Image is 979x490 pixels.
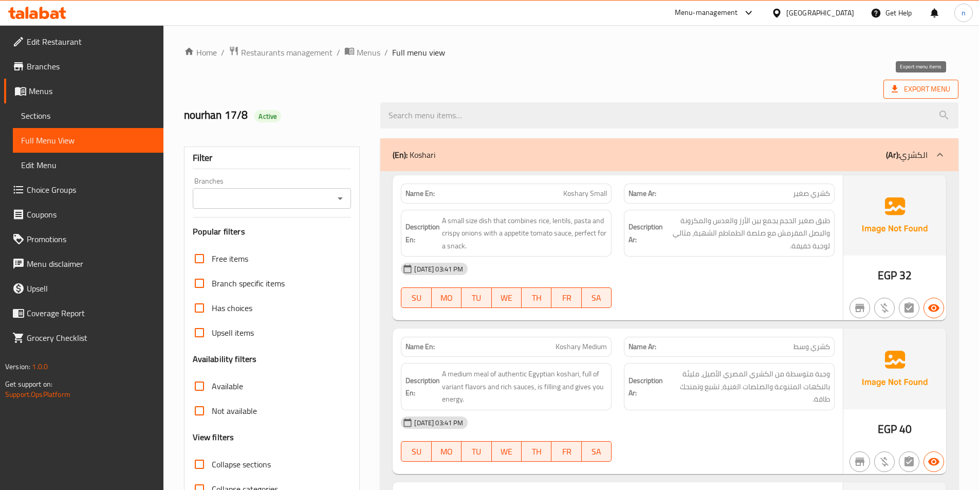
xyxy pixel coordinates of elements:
div: (En): Koshari(Ar):الكشري [380,138,958,171]
a: Edit Menu [13,153,163,177]
span: كشري صغیر [793,188,830,199]
p: الكشري [886,149,928,161]
b: (Ar): [886,147,900,162]
span: Restaurants management [241,46,333,59]
span: SU [405,291,427,305]
span: Grocery Checklist [27,332,155,344]
span: EGP [878,419,897,439]
p: Koshari [393,149,435,161]
a: Upsell [4,276,163,301]
span: MO [436,291,457,305]
span: Edit Restaurant [27,35,155,48]
span: Collapse sections [212,458,271,470]
strong: Description En: [405,221,440,246]
span: Not available [212,405,257,417]
span: Menu disclaimer [27,258,155,270]
button: Open [333,191,347,206]
a: Full Menu View [13,128,163,153]
span: Version: [5,360,30,373]
input: search [380,102,958,129]
span: Menus [357,46,380,59]
div: Filter [193,147,352,169]
a: Home [184,46,217,59]
span: Branch specific items [212,277,285,289]
button: Not has choices [899,298,919,318]
a: Coverage Report [4,301,163,325]
button: Purchased item [874,298,895,318]
h2: nourhan 17/8 [184,107,368,123]
span: 1.0.0 [32,360,48,373]
span: كشري وسط [793,341,830,352]
span: A small size dish that combines rice, lentils, pasta and crispy onions with a appetite tomato sau... [442,214,607,252]
button: TU [461,287,491,308]
span: EGP [878,265,897,285]
span: TH [526,444,547,459]
span: FR [556,291,577,305]
button: MO [432,441,461,462]
span: [DATE] 03:41 PM [410,418,467,428]
b: (En): [393,147,408,162]
strong: Description Ar: [629,221,663,246]
button: TH [522,441,551,462]
h3: View filters [193,431,234,443]
a: Menus [4,79,163,103]
span: TU [466,444,487,459]
button: Not branch specific item [849,298,870,318]
a: Sections [13,103,163,128]
a: Choice Groups [4,177,163,202]
span: SA [586,291,607,305]
button: SU [401,287,431,308]
span: وجبة متوسطة من الكشري المصري الأصيل، مليئة بالنكهات المتنوعة والصلصات الغنية، تشبع وتمنحك طاقة. [665,368,830,406]
a: Branches [4,54,163,79]
span: Koshary Small [563,188,607,199]
a: Grocery Checklist [4,325,163,350]
button: Purchased item [874,451,895,472]
a: Menu disclaimer [4,251,163,276]
span: FR [556,444,577,459]
strong: Description En: [405,374,440,400]
div: Active [254,110,281,122]
img: Ae5nvW7+0k+MAAAAAElFTkSuQmCC [843,175,946,256]
span: 32 [899,265,912,285]
a: Restaurants management [229,46,333,59]
span: Menus [29,85,155,97]
span: [DATE] 03:41 PM [410,264,467,274]
strong: Description Ar: [629,374,663,400]
span: WE [496,444,518,459]
a: Coupons [4,202,163,227]
span: Available [212,380,243,392]
button: WE [492,441,522,462]
button: Available [923,451,944,472]
button: Not branch specific item [849,451,870,472]
span: Sections [21,110,155,122]
h3: Popular filters [193,226,352,238]
span: Export Menu [883,80,958,99]
strong: Name Ar: [629,188,656,199]
div: [GEOGRAPHIC_DATA] [786,7,854,19]
img: Ae5nvW7+0k+MAAAAAElFTkSuQmCC [843,329,946,409]
a: Menus [344,46,380,59]
span: Promotions [27,233,155,245]
span: A medium meal of authentic Egyptian koshari, full of variant flavors and rich sauces, is filling ... [442,368,607,406]
span: Choice Groups [27,184,155,196]
button: MO [432,287,461,308]
span: Edit Menu [21,159,155,171]
span: Export Menu [892,83,950,96]
button: SU [401,441,431,462]
nav: breadcrumb [184,46,958,59]
a: Edit Restaurant [4,29,163,54]
span: Active [254,112,281,121]
span: SU [405,444,427,459]
span: TH [526,291,547,305]
span: Full Menu View [21,134,155,147]
li: / [384,46,388,59]
span: Branches [27,60,155,72]
li: / [337,46,340,59]
span: Coverage Report [27,307,155,319]
button: Not has choices [899,451,919,472]
button: FR [551,441,581,462]
button: TH [522,287,551,308]
span: Free items [212,252,248,265]
span: WE [496,291,518,305]
span: Full menu view [392,46,445,59]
